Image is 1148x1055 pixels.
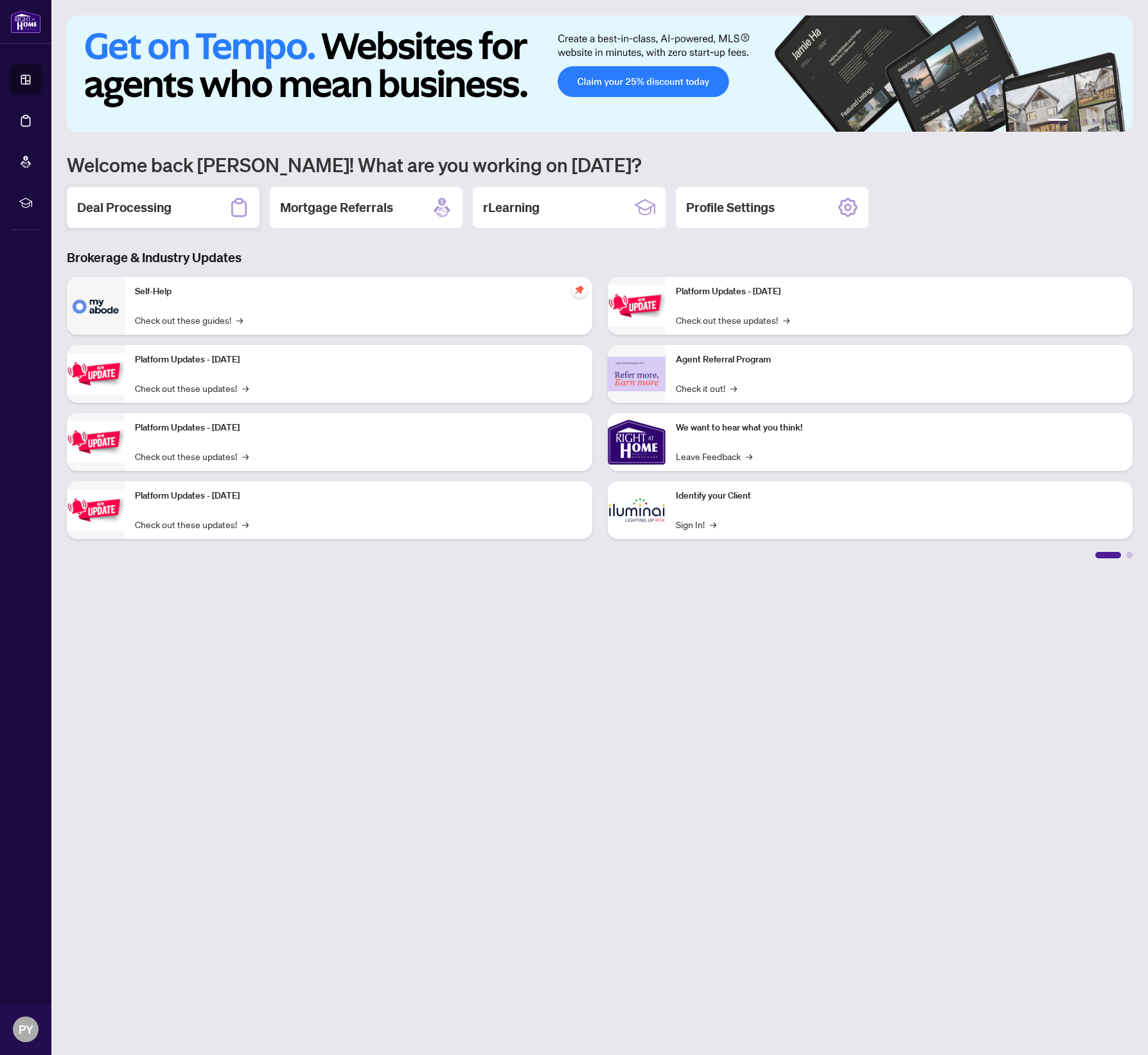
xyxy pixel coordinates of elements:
[67,15,1133,132] img: Slide 0
[483,199,540,217] h2: rLearning
[676,381,737,395] a: Check it out!→
[676,353,1123,367] p: Agent Referral Program
[280,199,393,217] h2: Mortgage Referrals
[608,285,666,326] img: Platform Updates - June 23, 2025
[746,449,752,463] span: →
[1073,119,1079,124] button: 2
[608,413,666,471] img: We want to hear what you think!
[67,490,125,530] img: Platform Updates - July 8, 2025
[135,313,243,327] a: Check out these guides!→
[242,381,249,395] span: →
[1084,119,1089,124] button: 3
[67,152,1133,177] h1: Welcome back [PERSON_NAME]! What are you working on [DATE]?
[135,353,582,367] p: Platform Updates - [DATE]
[676,517,716,531] a: Sign In!→
[730,381,737,395] span: →
[608,481,666,539] img: Identify your Client
[1094,119,1099,124] button: 4
[676,449,752,463] a: Leave Feedback→
[236,313,243,327] span: →
[135,285,582,299] p: Self-Help
[67,249,1133,267] h3: Brokerage & Industry Updates
[1048,119,1068,124] button: 1
[686,199,775,217] h2: Profile Settings
[135,381,249,395] a: Check out these updates!→
[1104,119,1109,124] button: 5
[676,285,1123,299] p: Platform Updates - [DATE]
[783,313,790,327] span: →
[242,517,249,531] span: →
[676,421,1123,435] p: We want to hear what you think!
[67,421,125,462] img: Platform Updates - July 21, 2025
[10,10,41,33] img: logo
[135,449,249,463] a: Check out these updates!→
[67,353,125,394] img: Platform Updates - September 16, 2025
[135,421,582,435] p: Platform Updates - [DATE]
[77,199,172,217] h2: Deal Processing
[676,489,1123,503] p: Identify your Client
[676,313,790,327] a: Check out these updates!→
[1115,119,1120,124] button: 6
[67,277,125,335] img: Self-Help
[608,357,666,392] img: Agent Referral Program
[572,282,587,297] span: pushpin
[19,1020,33,1038] span: PY
[135,517,249,531] a: Check out these updates!→
[242,449,249,463] span: →
[135,489,582,503] p: Platform Updates - [DATE]
[1097,1010,1135,1049] button: Open asap
[710,517,716,531] span: →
